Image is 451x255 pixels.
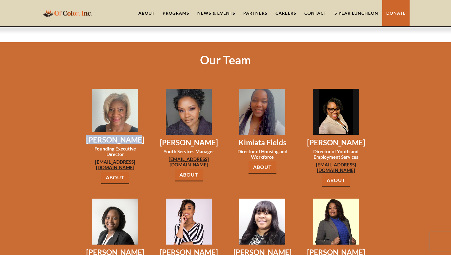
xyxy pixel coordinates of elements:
h1: Our Team [200,53,251,67]
h3: [PERSON_NAME] [159,138,218,147]
h3: [PERSON_NAME] [85,135,145,144]
a: About [101,172,129,184]
h3: Youth Services Manager [159,149,218,154]
a: home [41,6,94,20]
a: [EMAIL_ADDRESS][DOMAIN_NAME] [306,162,366,173]
h3: Founding Executive Director [85,146,145,157]
a: [EMAIL_ADDRESS][DOMAIN_NAME] [159,156,218,167]
a: About [175,169,203,181]
a: [EMAIL_ADDRESS][DOMAIN_NAME] [85,159,145,170]
a: About [249,161,276,174]
h3: Director of Housing and Workforce [233,149,292,160]
h3: Kimiata Fields [233,138,292,147]
a: About [322,174,350,187]
h3: Director of Youth and Employment Services [306,149,366,160]
h3: [PERSON_NAME] [306,138,366,147]
div: Programs [163,10,189,16]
